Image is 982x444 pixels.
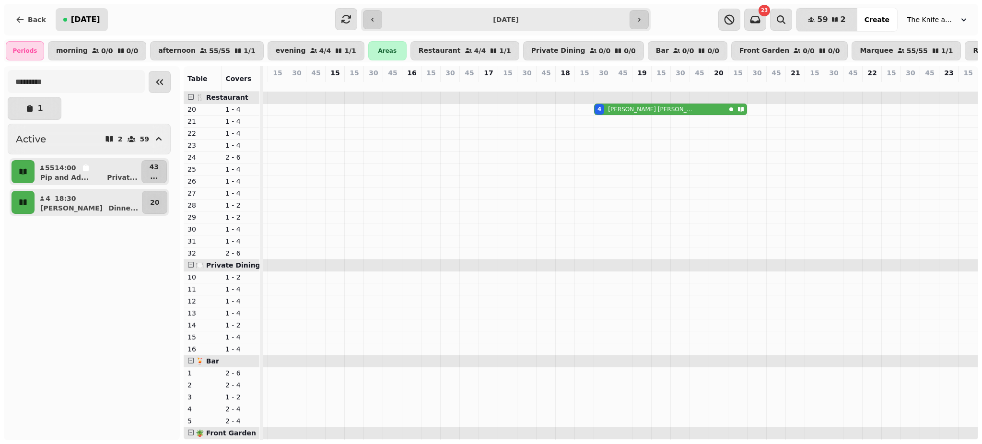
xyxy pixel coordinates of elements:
span: [DATE] [71,16,100,23]
p: 0 [926,80,934,89]
span: 🪴 Front Garden [196,429,256,437]
p: 30 [187,224,218,234]
p: 15 [656,68,666,78]
p: 0 / 0 [599,47,611,54]
p: 1 - 4 [225,105,256,114]
button: morning0/00/0 [48,41,146,60]
p: Dinne ... [108,203,138,213]
span: 2 [841,16,846,23]
span: 23 [761,8,768,13]
p: 4 / 4 [319,47,331,54]
p: Privat ... [107,173,137,182]
p: 45 [311,68,320,78]
p: Private Dining [531,47,585,55]
p: 23 [187,140,218,150]
p: 2 [118,136,123,142]
button: The Knife and [PERSON_NAME] [901,11,974,28]
p: 30 [369,68,378,78]
p: 0 / 0 [803,47,815,54]
p: 1 - 4 [225,224,256,234]
p: Bar [656,47,669,55]
p: 15 [503,68,512,78]
p: 18:30 [55,194,76,203]
p: 25 [187,164,218,174]
p: 0 [638,80,646,89]
p: 0 [427,80,435,89]
button: Create [857,8,897,31]
p: 15 [580,68,589,78]
div: 4 [597,105,601,113]
p: [PERSON_NAME] [40,203,103,213]
p: 2 - 6 [225,152,256,162]
p: 15 [350,68,359,78]
p: 1 - 4 [225,296,256,306]
span: 🍴 Restaurant [196,93,248,101]
p: 0 [868,80,876,89]
span: 🍹 Bar [196,357,219,365]
button: 43... [141,160,167,183]
button: Marquee55/551/1 [852,41,961,60]
button: [DATE] [56,8,108,31]
button: 20 [142,191,167,214]
p: 0 [964,80,972,89]
p: 30 [752,68,761,78]
p: 2 - 6 [225,368,256,378]
p: evening [276,47,306,55]
p: 17 [484,68,493,78]
p: 1 - 4 [225,164,256,174]
button: afternoon55/551/1 [150,41,264,60]
p: 0 [677,80,684,89]
p: 15 [273,68,282,78]
p: 21 [187,117,218,126]
p: 3 [187,392,218,402]
p: 15 [187,332,218,342]
p: 0 [581,80,588,89]
p: 15 [426,68,435,78]
p: 30 [599,68,608,78]
p: 0 [696,80,703,89]
p: 0 [734,80,742,89]
p: 0 [888,80,895,89]
p: morning [56,47,88,55]
p: 2 - 6 [225,248,256,258]
p: ... [150,172,159,181]
p: 30 [829,68,838,78]
p: 16 [407,68,416,78]
p: 55 [45,163,51,173]
p: 2 [187,380,218,390]
p: 1 - 2 [225,320,256,330]
p: 10 [187,272,218,282]
p: 2 - 4 [225,404,256,414]
div: Areas [368,41,407,60]
p: 1 - 4 [225,140,256,150]
p: 0 / 0 [682,47,694,54]
p: 0 [504,80,512,89]
span: Covers [225,75,251,82]
span: 🍽️ Private Dining [196,261,260,269]
p: 2 - 4 [225,416,256,426]
button: Back [8,8,54,31]
p: 1 - 2 [225,200,256,210]
p: 18 [561,68,570,78]
p: 45 [772,68,781,78]
p: 1 - 4 [225,176,256,186]
p: 30 [676,68,685,78]
p: 45 [388,68,397,78]
h2: Active [16,132,46,146]
button: Front Garden0/00/0 [731,41,848,60]
p: 0 [274,80,281,89]
p: 45 [618,68,627,78]
p: 0 [561,80,569,89]
p: 1 - 4 [225,117,256,126]
p: 13 [187,308,218,318]
p: 1 - 4 [225,332,256,342]
button: 418:30[PERSON_NAME]Dinne... [36,191,140,214]
button: evening4/41/1 [268,41,364,60]
p: 4 [600,80,608,89]
p: 0 [485,80,492,89]
p: 15 [733,68,742,78]
button: 5514:00Pip and Ad...Privat... [36,160,140,183]
p: 1 - 4 [225,344,256,354]
p: 30 [292,68,301,78]
p: 0 / 0 [624,47,636,54]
